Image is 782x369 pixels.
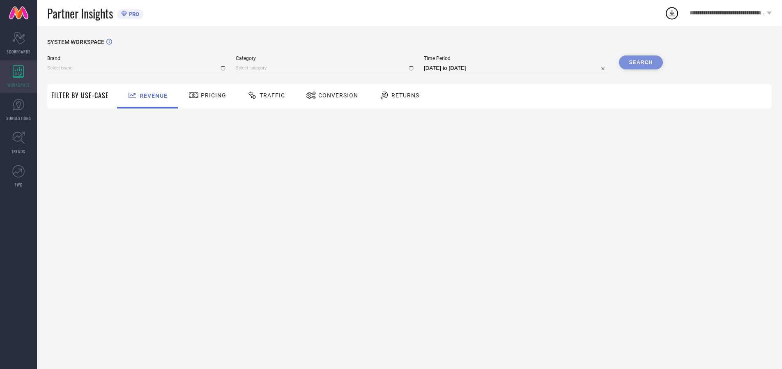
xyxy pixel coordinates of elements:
span: PRO [127,11,139,17]
span: Revenue [140,92,168,99]
span: Category [236,55,414,61]
span: SCORECARDS [7,48,31,55]
span: WORKSPACE [7,82,30,88]
span: Pricing [201,92,226,99]
span: Time Period [424,55,609,61]
span: FWD [15,182,23,188]
span: Brand [47,55,225,61]
input: Select time period [424,63,609,73]
span: Conversion [318,92,358,99]
span: Returns [391,92,419,99]
div: Open download list [665,6,679,21]
input: Select brand [47,64,225,72]
span: Partner Insights [47,5,113,22]
span: Traffic [260,92,285,99]
span: SUGGESTIONS [6,115,31,121]
span: Filter By Use-Case [51,90,109,100]
span: SYSTEM WORKSPACE [47,39,104,45]
input: Select category [236,64,414,72]
span: TRENDS [11,148,25,155]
